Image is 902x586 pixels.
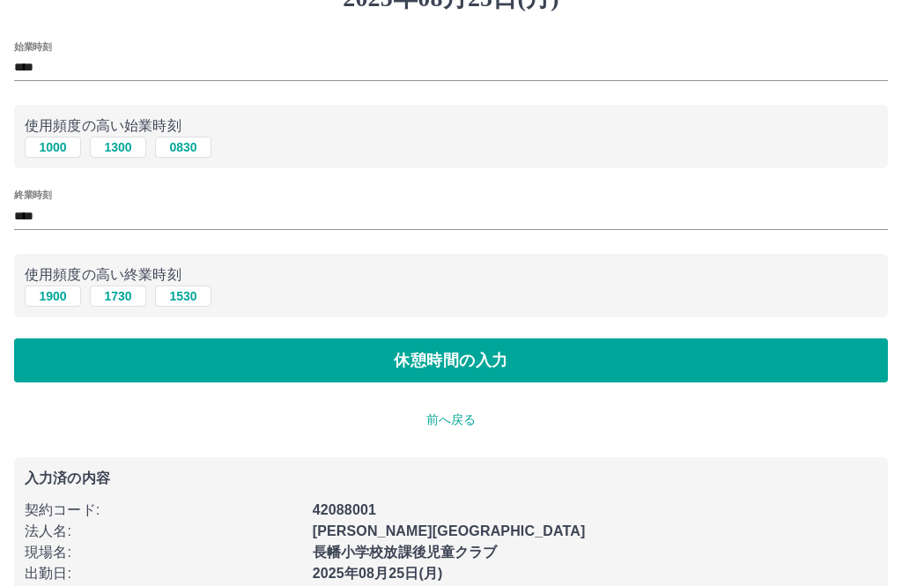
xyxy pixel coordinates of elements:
[25,471,877,486] p: 入力済の内容
[14,411,888,429] p: 前へ戻る
[155,137,211,158] button: 0830
[25,521,302,542] p: 法人名 :
[313,545,498,560] b: 長幡小学校放課後児童クラブ
[90,137,146,158] button: 1300
[90,286,146,307] button: 1730
[313,502,376,517] b: 42088001
[25,137,81,158] button: 1000
[25,264,877,286] p: 使用頻度の高い終業時刻
[313,523,586,538] b: [PERSON_NAME][GEOGRAPHIC_DATA]
[25,563,302,584] p: 出勤日 :
[155,286,211,307] button: 1530
[14,40,51,53] label: 始業時刻
[313,566,443,581] b: 2025年08月25日(月)
[25,286,81,307] button: 1900
[25,500,302,521] p: 契約コード :
[25,115,877,137] p: 使用頻度の高い始業時刻
[14,338,888,382] button: 休憩時間の入力
[14,189,51,202] label: 終業時刻
[25,542,302,563] p: 現場名 :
